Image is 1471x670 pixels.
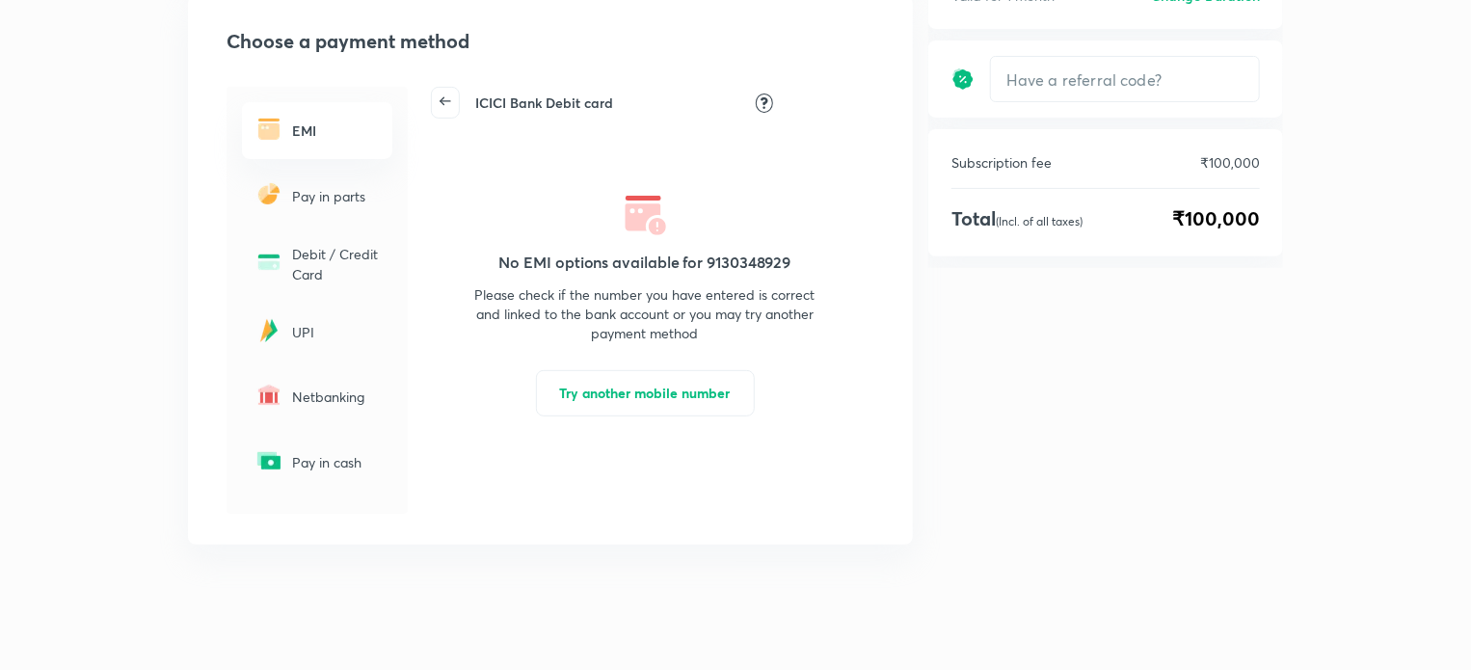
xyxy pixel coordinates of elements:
p: Please check if the number you have entered is correct and linked to the bank account or you may ... [466,285,824,343]
img: no-emi-options [625,196,666,235]
h4: Total [951,204,1083,233]
h6: ICICI Bank Debit card [475,94,613,113]
img: - [254,315,284,346]
img: - [254,445,284,476]
input: Have a referral code? [991,57,1259,102]
h6: EMI [292,121,381,141]
p: Subscription fee [951,152,1052,173]
h5: No EMI options available for 9130348929 [466,251,824,274]
p: (Incl. of all taxes) [996,214,1083,228]
span: Try another mobile number [560,384,731,403]
img: - [254,247,284,278]
p: Debit / Credit Card [292,244,381,284]
button: Try another mobile number [536,370,755,416]
span: ₹100,000 [1172,204,1260,233]
p: ₹100,000 [1200,152,1260,173]
p: Pay in cash [292,452,381,472]
p: Pay in parts [292,186,381,206]
h2: Choose a payment method [227,27,882,56]
img: - [254,114,284,145]
img: discount [951,67,975,91]
p: Netbanking [292,387,381,407]
p: UPI [292,322,381,342]
img: - [254,380,284,411]
img: - [254,178,284,209]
